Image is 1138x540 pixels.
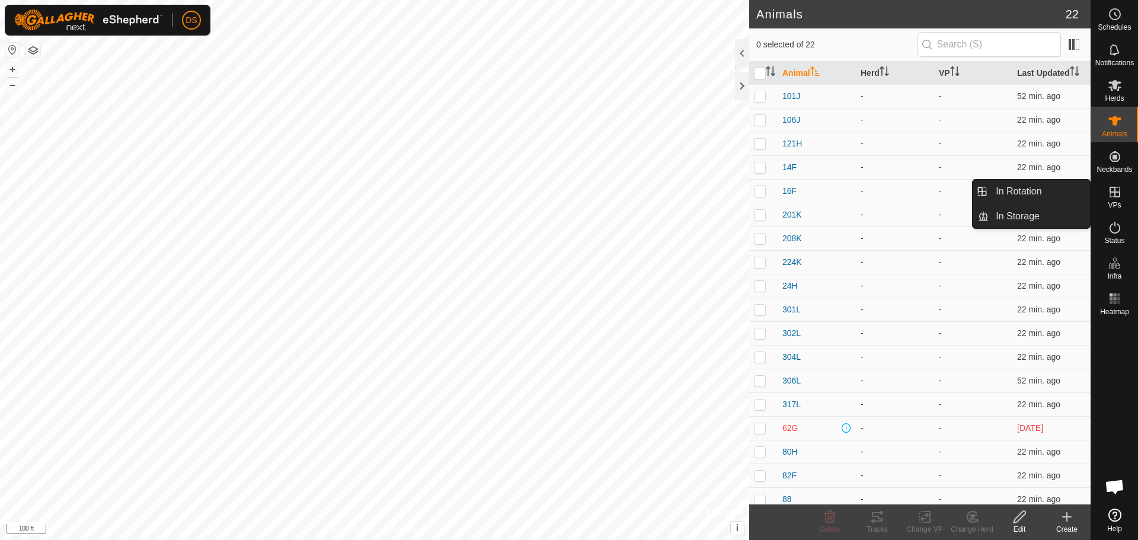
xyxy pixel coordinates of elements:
[996,184,1041,199] span: In Rotation
[386,525,421,535] a: Contact Us
[861,232,929,245] div: -
[1017,447,1060,456] span: Aug 31, 2025, 5:31 PM
[736,523,739,533] span: i
[1091,504,1138,537] a: Help
[973,180,1090,203] li: In Rotation
[782,185,797,197] span: 16F
[782,161,797,174] span: 14F
[1017,328,1060,338] span: Aug 31, 2025, 5:31 PM
[939,210,942,219] app-display-virtual-paddock-transition: -
[782,327,801,340] span: 302L
[756,7,1066,21] h2: Animals
[1017,162,1060,172] span: Aug 31, 2025, 5:31 PM
[1017,494,1060,504] span: Aug 31, 2025, 5:31 PM
[1017,305,1060,314] span: Aug 31, 2025, 5:31 PM
[939,139,942,148] app-display-virtual-paddock-transition: -
[918,32,1061,57] input: Search (S)
[782,446,798,458] span: 80H
[1102,130,1127,138] span: Animals
[861,375,929,387] div: -
[861,327,929,340] div: -
[939,447,942,456] app-display-virtual-paddock-transition: -
[1097,166,1132,173] span: Neckbands
[14,9,162,31] img: Gallagher Logo
[1017,423,1043,433] span: Aug 30, 2025, 4:01 PM
[939,305,942,314] app-display-virtual-paddock-transition: -
[934,62,1012,85] th: VP
[861,161,929,174] div: -
[861,114,929,126] div: -
[861,90,929,103] div: -
[861,209,929,221] div: -
[26,43,40,57] button: Map Layers
[820,525,840,533] span: Delete
[996,524,1043,535] div: Edit
[856,62,934,85] th: Herd
[861,469,929,482] div: -
[861,280,929,292] div: -
[1017,281,1060,290] span: Aug 31, 2025, 5:31 PM
[1104,237,1124,244] span: Status
[782,375,801,387] span: 306L
[5,43,20,57] button: Reset Map
[1012,62,1091,85] th: Last Updated
[810,68,820,78] p-sorticon: Activate to sort
[861,422,929,434] div: -
[1043,524,1091,535] div: Create
[996,209,1040,223] span: In Storage
[328,525,372,535] a: Privacy Policy
[939,186,942,196] app-display-virtual-paddock-transition: -
[939,494,942,504] app-display-virtual-paddock-transition: -
[939,281,942,290] app-display-virtual-paddock-transition: -
[939,376,942,385] app-display-virtual-paddock-transition: -
[782,256,802,269] span: 224K
[782,114,800,126] span: 106J
[5,62,20,76] button: +
[1108,202,1121,209] span: VPs
[861,351,929,363] div: -
[861,256,929,269] div: -
[782,422,798,434] span: 62G
[1107,525,1122,532] span: Help
[756,39,918,51] span: 0 selected of 22
[1066,5,1079,23] span: 22
[939,234,942,243] app-display-virtual-paddock-transition: -
[782,398,801,411] span: 317L
[782,232,802,245] span: 208K
[778,62,856,85] th: Animal
[939,115,942,124] app-display-virtual-paddock-transition: -
[939,257,942,267] app-display-virtual-paddock-transition: -
[782,280,798,292] span: 24H
[973,205,1090,228] li: In Storage
[880,68,889,78] p-sorticon: Activate to sort
[1017,139,1060,148] span: Aug 31, 2025, 5:30 PM
[782,90,800,103] span: 101J
[1097,469,1133,504] a: Open chat
[989,180,1090,203] a: In Rotation
[853,524,901,535] div: Tracks
[1105,95,1124,102] span: Herds
[782,493,792,506] span: 88
[939,423,942,433] app-display-virtual-paddock-transition: -
[1017,400,1060,409] span: Aug 31, 2025, 5:31 PM
[1017,376,1060,385] span: Aug 31, 2025, 5:00 PM
[861,398,929,411] div: -
[782,303,801,316] span: 301L
[1070,68,1079,78] p-sorticon: Activate to sort
[186,14,197,27] span: DS
[1017,234,1060,243] span: Aug 31, 2025, 5:31 PM
[1017,115,1060,124] span: Aug 31, 2025, 5:31 PM
[939,471,942,480] app-display-virtual-paddock-transition: -
[950,68,960,78] p-sorticon: Activate to sort
[1095,59,1134,66] span: Notifications
[939,91,942,101] app-display-virtual-paddock-transition: -
[948,524,996,535] div: Change Herd
[1098,24,1131,31] span: Schedules
[861,493,929,506] div: -
[989,205,1090,228] a: In Storage
[782,209,802,221] span: 201K
[861,138,929,150] div: -
[901,524,948,535] div: Change VP
[1017,257,1060,267] span: Aug 31, 2025, 5:31 PM
[939,400,942,409] app-display-virtual-paddock-transition: -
